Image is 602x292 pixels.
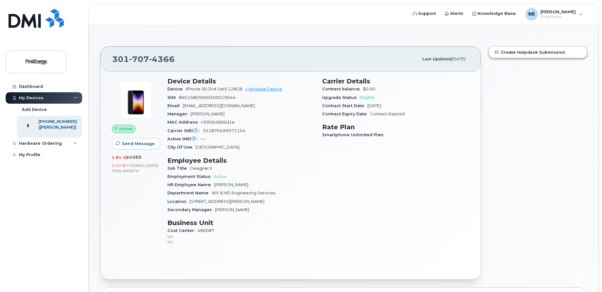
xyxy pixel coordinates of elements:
[112,155,129,160] span: 1.81 GB
[167,166,190,171] span: Job Title
[167,137,201,141] span: Active IMEI
[167,207,215,212] span: Secondary Manager
[112,138,160,149] button: Send Message
[167,191,212,195] span: Department Name
[167,234,315,239] p: NA
[245,87,282,91] a: + Upgrade Device
[167,228,315,245] span: 480087
[167,120,201,125] span: MAC Address
[112,54,175,64] span: 301
[203,128,245,133] span: 351876499571154
[422,57,451,61] span: Last updated
[167,103,183,108] span: Email
[322,95,360,100] span: Upgrade Status
[167,219,315,227] h3: Business Unit
[119,126,133,132] span: Active
[190,199,264,204] span: [STREET_ADDRESS][PERSON_NAME]
[167,228,197,233] span: Cost Center
[167,87,186,91] span: Device
[167,112,190,116] span: Manager
[167,95,179,100] span: SIM
[186,87,243,91] span: iPhone SE (3rd Gen) 128GB
[451,57,465,61] span: [DATE]
[201,137,205,141] span: —
[322,77,469,85] h3: Carrier Details
[190,112,225,116] span: [PERSON_NAME]
[489,46,587,58] a: Create Helpdesk Submission
[322,123,469,131] h3: Rate Plan
[167,145,196,149] span: City Of Use
[117,81,155,119] img: image20231002-3703462-1angbar.jpeg
[215,207,249,212] span: [PERSON_NAME]
[167,174,214,179] span: Employment Status
[167,77,315,85] h3: Device Details
[167,157,315,164] h3: Employee Details
[167,199,190,204] span: Location
[575,265,597,287] iframe: Messenger Launcher
[167,128,203,133] span: Carrier IMEI
[129,54,149,64] span: 707
[196,145,239,149] span: [GEOGRAPHIC_DATA]
[212,191,275,195] span: WV & MD Engineering Services
[322,87,363,91] span: Contract balance
[167,239,315,245] p: NA
[183,103,255,108] span: [EMAIL_ADDRESS][DOMAIN_NAME]
[201,120,235,125] span: c0956dd06d1e
[214,174,227,179] span: Active
[370,112,405,116] span: Contract Expired
[167,182,214,187] span: HR Employee Name
[360,95,375,100] span: Eligible
[322,103,367,108] span: Contract Start Date
[367,103,381,108] span: [DATE]
[129,155,142,160] span: used
[363,87,375,91] span: $0.00
[149,54,175,64] span: 4366
[190,166,212,171] span: Designer II
[322,132,387,137] span: Smartphone Unlimited Plan
[179,95,236,100] span: 89015809000300019044
[322,112,370,116] span: Contract Expiry Date
[112,163,136,168] span: 0.00 Bytes
[214,182,248,187] span: [PERSON_NAME]
[122,141,155,147] span: Send Message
